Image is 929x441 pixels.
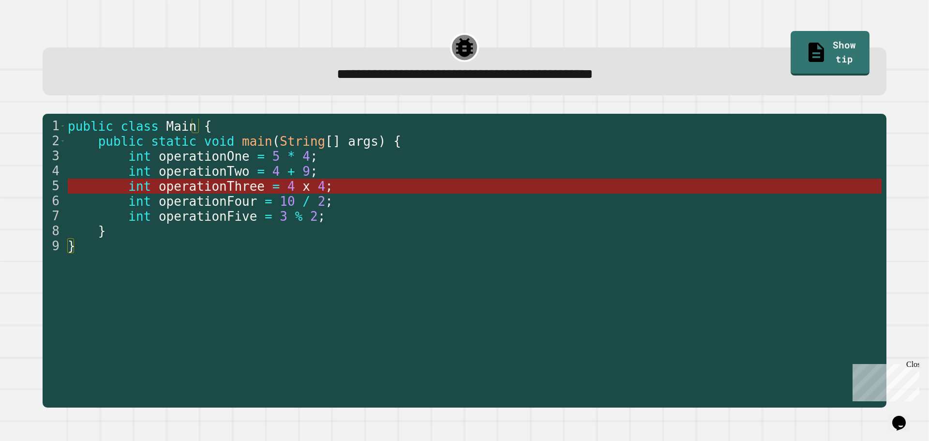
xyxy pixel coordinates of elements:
[128,194,151,209] span: int
[348,134,378,149] span: args
[317,179,325,194] span: 4
[302,179,310,194] span: x
[302,149,310,164] span: 4
[280,209,287,224] span: 3
[60,119,65,134] span: Toggle code folding, rows 1 through 9
[849,360,919,401] iframe: chat widget
[43,194,66,209] div: 6
[128,179,151,194] span: int
[158,194,257,209] span: operationFour
[128,149,151,164] span: int
[310,209,318,224] span: 2
[158,149,249,164] span: operationOne
[287,179,295,194] span: 4
[151,134,196,149] span: static
[158,209,257,224] span: operationFive
[287,164,295,179] span: +
[98,134,143,149] span: public
[43,239,66,254] div: 9
[257,149,265,164] span: =
[60,134,65,149] span: Toggle code folding, rows 2 through 8
[204,134,234,149] span: void
[302,194,310,209] span: /
[265,194,272,209] span: =
[272,164,280,179] span: 4
[280,134,325,149] span: String
[280,194,295,209] span: 10
[43,179,66,194] div: 5
[158,179,264,194] span: operationThree
[166,119,196,134] span: Main
[317,194,325,209] span: 2
[128,164,151,179] span: int
[43,134,66,149] div: 2
[43,224,66,239] div: 8
[43,119,66,134] div: 1
[302,164,310,179] span: 9
[4,4,67,61] div: Chat with us now!Close
[43,164,66,179] div: 4
[295,209,302,224] span: %
[888,402,919,431] iframe: chat widget
[242,134,272,149] span: main
[120,119,158,134] span: class
[128,209,151,224] span: int
[68,119,113,134] span: public
[43,209,66,224] div: 7
[158,164,249,179] span: operationTwo
[257,164,265,179] span: =
[272,149,280,164] span: 5
[265,209,272,224] span: =
[43,149,66,164] div: 3
[791,31,869,76] a: Show tip
[272,179,280,194] span: =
